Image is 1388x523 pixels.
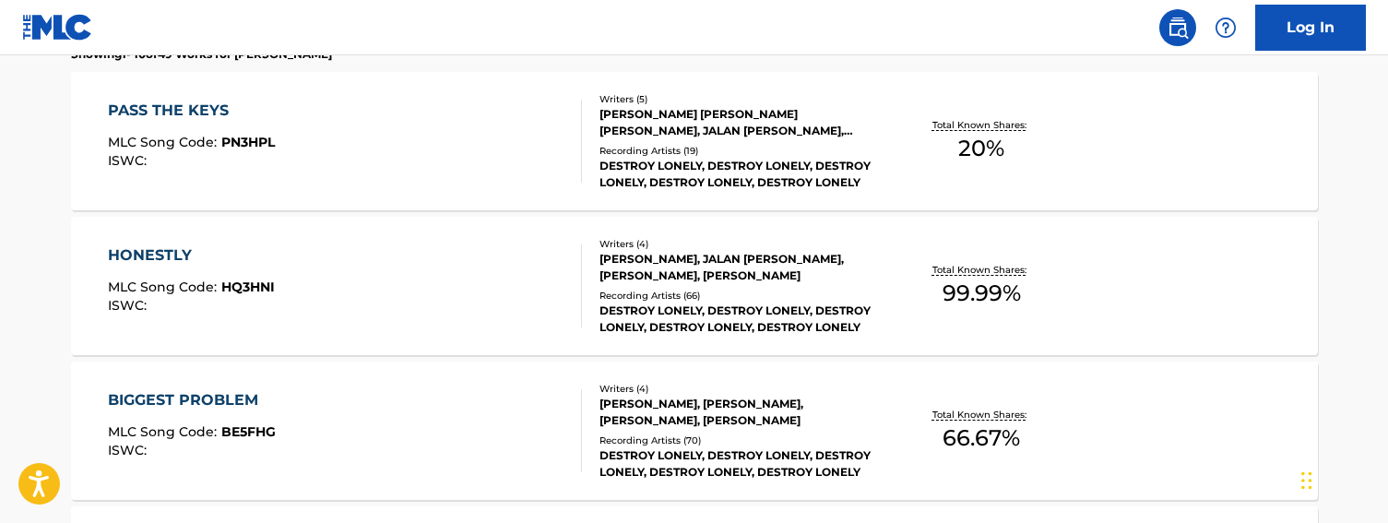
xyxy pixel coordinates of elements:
span: MLC Song Code : [108,279,221,295]
div: PASS THE KEYS [108,100,275,122]
a: BIGGEST PROBLEMMLC Song Code:BE5FHGISWC:Writers (4)[PERSON_NAME], [PERSON_NAME], [PERSON_NAME], [... [71,362,1318,500]
img: MLC Logo [22,14,93,41]
img: help [1215,17,1237,39]
span: 99.99 % [943,277,1021,310]
span: 20 % [958,132,1004,165]
div: [PERSON_NAME] [PERSON_NAME] [PERSON_NAME], JALAN [PERSON_NAME], [PERSON_NAME], [PERSON_NAME] [599,106,878,139]
span: HQ3HNI [221,279,275,295]
a: PASS THE KEYSMLC Song Code:PN3HPLISWC:Writers (5)[PERSON_NAME] [PERSON_NAME] [PERSON_NAME], JALAN... [71,72,1318,210]
div: HONESTLY [108,244,275,267]
div: BIGGEST PROBLEM [108,389,276,411]
img: search [1167,17,1189,39]
div: [PERSON_NAME], [PERSON_NAME], [PERSON_NAME], [PERSON_NAME] [599,396,878,429]
div: Writers ( 4 ) [599,382,878,396]
div: Writers ( 4 ) [599,237,878,251]
div: Help [1207,9,1244,46]
div: DESTROY LONELY, DESTROY LONELY, DESTROY LONELY, DESTROY LONELY, DESTROY LONELY [599,158,878,191]
p: Total Known Shares: [932,263,1031,277]
div: DESTROY LONELY, DESTROY LONELY, DESTROY LONELY, DESTROY LONELY, DESTROY LONELY [599,447,878,481]
p: Total Known Shares: [932,118,1031,132]
a: Public Search [1159,9,1196,46]
span: ISWC : [108,297,151,314]
iframe: Chat Widget [1296,434,1388,523]
a: HONESTLYMLC Song Code:HQ3HNIISWC:Writers (4)[PERSON_NAME], JALAN [PERSON_NAME], [PERSON_NAME], [P... [71,217,1318,355]
div: Writers ( 5 ) [599,92,878,106]
div: Recording Artists ( 66 ) [599,289,878,303]
div: [PERSON_NAME], JALAN [PERSON_NAME], [PERSON_NAME], [PERSON_NAME] [599,251,878,284]
span: PN3HPL [221,134,275,150]
span: ISWC : [108,442,151,458]
span: MLC Song Code : [108,423,221,440]
a: Log In [1255,5,1366,51]
span: MLC Song Code : [108,134,221,150]
span: ISWC : [108,152,151,169]
span: BE5FHG [221,423,276,440]
div: Recording Artists ( 19 ) [599,144,878,158]
span: 66.67 % [943,422,1020,455]
p: Total Known Shares: [932,408,1031,422]
div: Recording Artists ( 70 ) [599,434,878,447]
div: Drag [1301,453,1312,508]
div: DESTROY LONELY, DESTROY LONELY, DESTROY LONELY, DESTROY LONELY, DESTROY LONELY [599,303,878,336]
